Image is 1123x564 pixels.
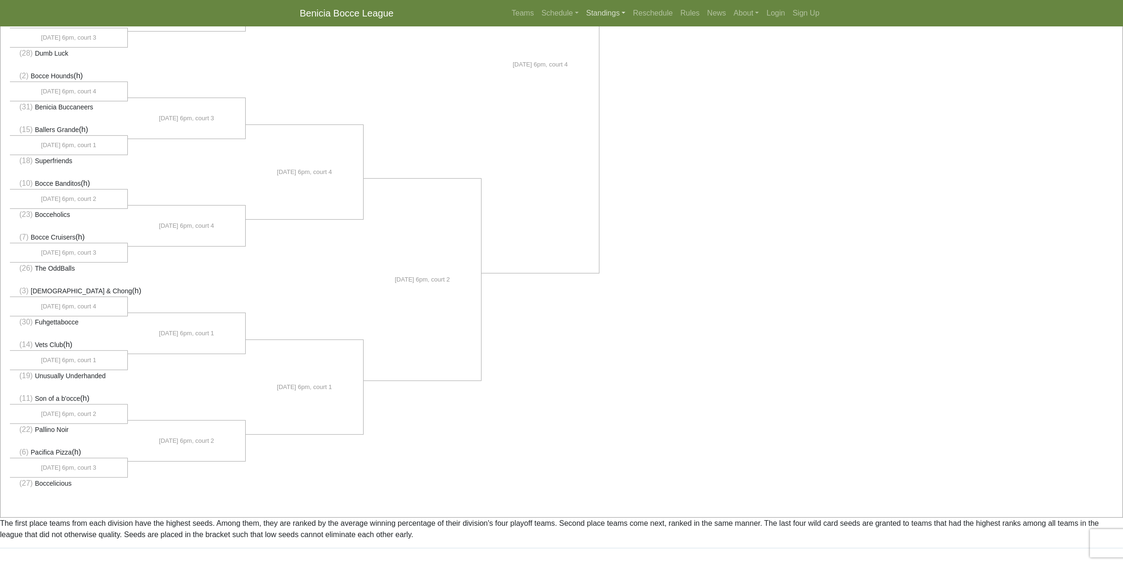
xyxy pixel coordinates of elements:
span: Superfriends [35,157,72,165]
a: Reschedule [629,4,677,23]
span: [DATE] 6pm, court 4 [159,221,214,231]
a: About [730,4,763,23]
span: (2) [19,72,29,80]
span: Bocce Banditos [35,180,81,187]
span: [DATE] 6pm, court 4 [277,167,332,177]
span: [DATE] 6pm, court 3 [41,248,96,257]
a: Rules [677,4,704,23]
span: [DATE] 6pm, court 1 [277,382,332,392]
span: Bocce Hounds [31,72,74,80]
span: (30) [19,318,33,326]
li: (h) [10,70,128,82]
span: Benicia Buccaneers [35,103,93,111]
span: Pacifica Pizza [31,448,72,456]
a: Login [763,4,789,23]
span: (6) [19,448,29,456]
span: (10) [19,179,33,187]
span: (28) [19,49,33,57]
span: [DATE] 6pm, court 3 [159,114,214,123]
span: [DATE] 6pm, court 4 [41,302,96,311]
a: Standings [582,4,629,23]
span: [DATE] 6pm, court 3 [41,33,96,42]
span: (27) [19,479,33,487]
span: [DATE] 6pm, court 2 [395,275,450,284]
span: (15) [19,125,33,133]
span: Pallino Noir [35,426,69,433]
span: [DATE] 6pm, court 2 [41,194,96,204]
span: (3) [19,287,29,295]
span: [DATE] 6pm, court 4 [41,87,96,96]
span: (14) [19,340,33,348]
span: Dumb Luck [35,50,68,57]
a: Teams [508,4,538,23]
span: (31) [19,103,33,111]
a: Sign Up [789,4,824,23]
span: Ballers Grande [35,126,79,133]
span: (7) [19,233,29,241]
span: [DATE] 6pm, court 2 [41,409,96,419]
span: [DATE] 6pm, court 3 [41,463,96,473]
span: [DEMOGRAPHIC_DATA] & Chong [31,287,132,295]
li: (h) [10,339,128,351]
a: Benicia Bocce League [300,4,394,23]
li: (h) [10,393,128,405]
span: (22) [19,425,33,433]
span: Fuhgettabocce [35,318,79,326]
li: (h) [10,124,128,136]
li: (h) [10,285,128,297]
span: (19) [19,372,33,380]
span: Bocceholics [35,211,70,218]
span: Vets Club [35,341,63,348]
span: Son of a b'occe [35,395,80,402]
a: Schedule [538,4,582,23]
span: Boccelicious [35,480,72,487]
span: (18) [19,157,33,165]
span: The OddBalls [35,265,75,272]
span: Unusually Underhanded [35,372,106,380]
span: [DATE] 6pm, court 1 [41,356,96,365]
span: [DATE] 6pm, court 2 [159,436,214,446]
span: [DATE] 6pm, court 1 [159,329,214,338]
span: [DATE] 6pm, court 1 [41,141,96,150]
span: Bocce Cruisers [31,233,75,241]
span: (23) [19,210,33,218]
span: (26) [19,264,33,272]
li: (h) [10,232,128,243]
li: (h) [10,178,128,190]
span: [DATE] 6pm, court 4 [513,60,568,69]
li: (h) [10,447,128,458]
a: News [704,4,730,23]
span: (11) [19,394,33,402]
